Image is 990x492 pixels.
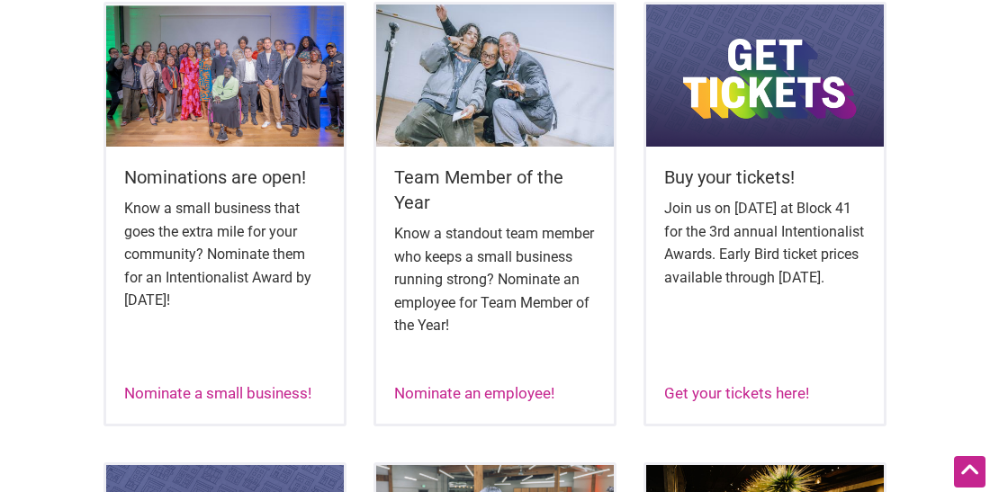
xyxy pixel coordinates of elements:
h5: Team Member of the Year [394,165,596,215]
p: Join us on [DATE] at Block 41 for the 3rd annual Intentionalist Awards. Early Bird ticket prices ... [664,197,866,289]
p: Know a standout team member who keeps a small business running strong? Nominate an employee for T... [394,222,596,337]
h5: Nominations are open! [124,165,326,190]
p: Know a small business that goes the extra mile for your community? Nominate them for an Intention... [124,197,326,312]
h5: Buy your tickets! [664,165,866,190]
a: Nominate an employee! [394,384,554,402]
div: Scroll Back to Top [954,456,985,488]
a: Get your tickets here! [664,384,809,402]
a: Nominate a small business! [124,384,311,402]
